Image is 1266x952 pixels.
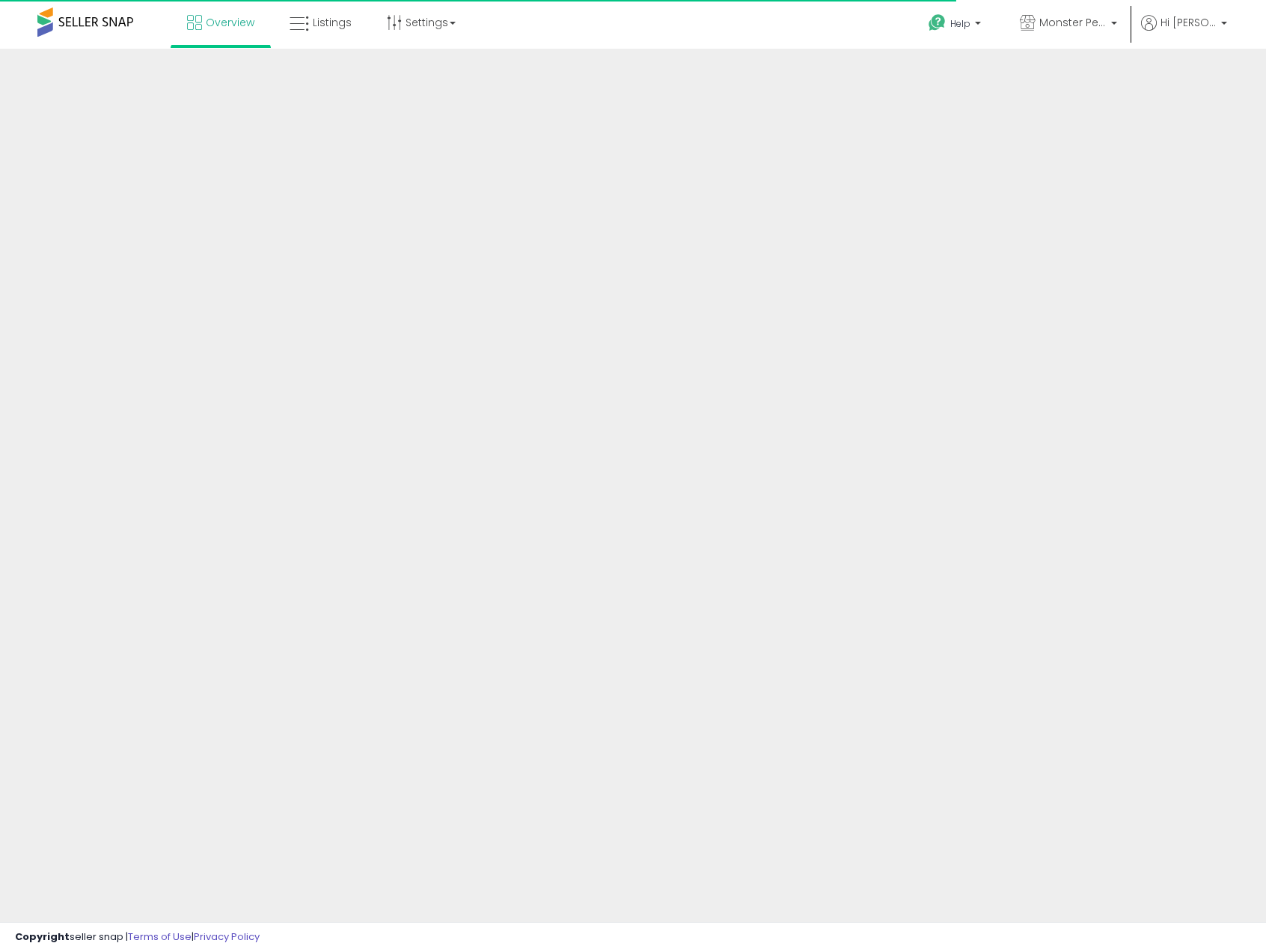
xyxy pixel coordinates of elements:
[928,13,947,32] i: Get Help
[1141,15,1227,49] a: Hi [PERSON_NAME]
[917,2,996,49] a: Help
[206,15,254,30] span: Overview
[950,17,970,30] span: Help
[1160,15,1217,30] span: Hi [PERSON_NAME]
[313,15,352,30] span: Listings
[1039,15,1107,30] span: Monster Pets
